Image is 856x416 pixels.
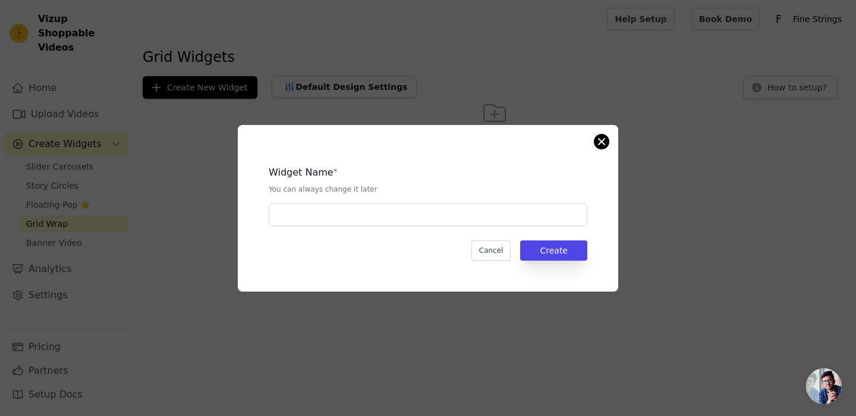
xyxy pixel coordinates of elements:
p: You can always change it later [269,184,587,194]
button: Close modal [594,135,609,149]
button: Cancel [471,240,511,261]
legend: Widget Name [269,165,333,180]
a: Open chat [806,368,842,404]
button: Create [520,240,587,261]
